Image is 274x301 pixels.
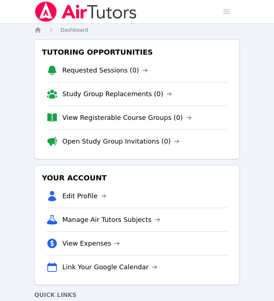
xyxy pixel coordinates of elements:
h3: Tutoring Opportunities [40,46,234,59]
a: View Registerable Course Groups (0) [62,113,192,123]
a: Link Your Google Calendar [62,262,157,272]
img: Air Tutors [34,1,137,22]
a: Open Study Group Invitations (0) [62,136,180,146]
h4: Quick Links [34,291,240,300]
nav: Breadcrumb [34,26,240,34]
h3: Your Account [40,171,234,184]
a: View Expenses [62,238,120,249]
a: Requested Sessions (0) [62,65,148,75]
a: Dashboard [60,26,88,34]
span: Dashboard [60,27,88,33]
a: Manage Air Tutors Subjects [62,215,160,225]
a: Edit Profile [62,191,106,201]
a: Study Group Replacements (0) [62,89,172,99]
